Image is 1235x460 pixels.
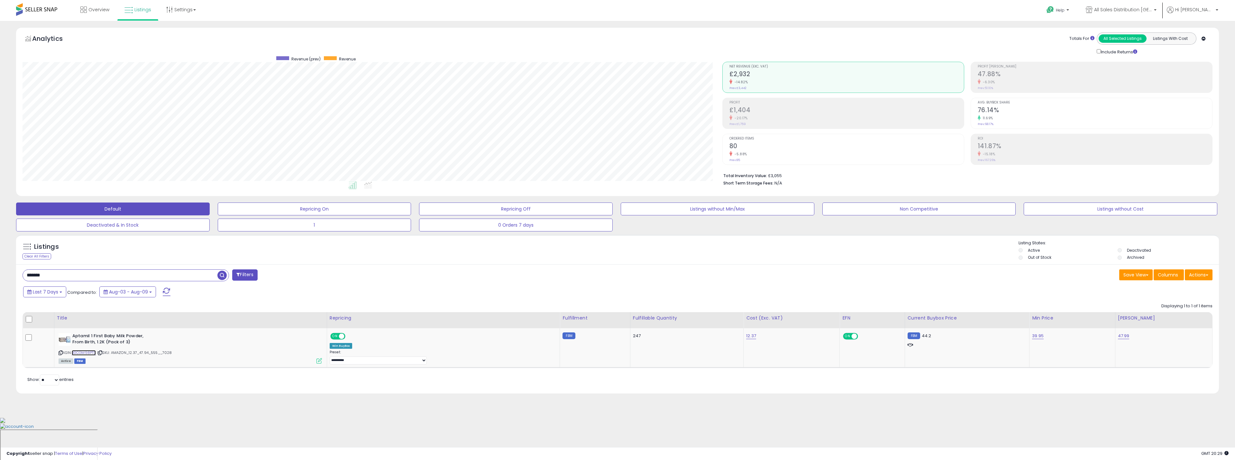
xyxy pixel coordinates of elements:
[729,65,964,68] span: Net Revenue (Exc. VAT)
[109,289,148,295] span: Aug-03 - Aug-09
[978,122,993,126] small: Prev: 68.17%
[99,286,156,297] button: Aug-03 - Aug-09
[732,152,747,157] small: -5.88%
[1119,269,1153,280] button: Save View
[16,219,210,231] button: Deactivated & In Stock
[729,86,746,90] small: Prev: £3,442
[978,70,1212,79] h2: 47.88%
[729,158,740,162] small: Prev: 85
[1056,7,1065,13] span: Help
[1028,248,1040,253] label: Active
[1118,333,1130,339] a: 47.99
[72,350,96,356] a: B0CGM98PTS
[88,6,109,13] span: Overview
[563,315,627,321] div: Fulfillment
[344,334,355,339] span: OFF
[822,203,1016,215] button: Non Competitive
[729,137,964,140] span: Ordered Items
[330,350,555,365] div: Preset:
[59,358,73,364] span: All listings currently available for purchase on Amazon
[1167,6,1218,21] a: Hi [PERSON_NAME]
[1146,34,1194,43] button: Listings With Cost
[621,203,814,215] button: Listings without Min/Max
[922,333,931,339] span: 44.2
[981,152,995,157] small: -15.18%
[978,86,993,90] small: Prev: 51.10%
[981,116,993,121] small: 11.69%
[291,56,321,62] span: Revenue (prev)
[419,219,613,231] button: 0 Orders 7 days
[1158,272,1178,278] span: Columns
[57,315,324,321] div: Title
[23,253,51,259] div: Clear All Filters
[331,334,339,339] span: ON
[729,101,964,104] span: Profit
[633,315,741,321] div: Fulfillable Quantity
[729,70,964,79] h2: £2,932
[232,269,257,281] button: Filters
[330,315,557,321] div: Repricing
[978,137,1212,140] span: ROI
[1094,6,1152,13] span: All Sales Distribution [GEOGRAPHIC_DATA]
[16,203,210,215] button: Default
[844,334,852,339] span: ON
[978,65,1212,68] span: Profit [PERSON_NAME]
[1127,248,1151,253] label: Deactivated
[1032,333,1044,339] a: 39.95
[1185,269,1212,280] button: Actions
[978,158,995,162] small: Prev: 167.26%
[1041,1,1075,21] a: Help
[97,350,172,355] span: | SKU: AMAZON_12.37_47.94_555__7028
[978,101,1212,104] span: Avg. Buybox Share
[72,333,151,347] b: Aptamil 1 First Baby Milk Powder, From Birth, 1.2K (Pack of 3)
[1161,303,1212,309] div: Displaying 1 to 1 of 1 items
[74,358,86,364] span: FBM
[34,242,59,251] h5: Listings
[729,106,964,115] h2: £1,404
[723,173,767,178] b: Total Inventory Value:
[1099,34,1147,43] button: All Selected Listings
[339,56,356,62] span: Revenue
[1046,6,1054,14] i: Get Help
[32,34,75,45] h5: Analytics
[419,203,613,215] button: Repricing Off
[1127,255,1144,260] label: Archived
[1092,48,1145,55] div: Include Returns
[1028,255,1051,260] label: Out of Stock
[218,203,411,215] button: Repricing On
[1032,315,1112,321] div: Min Price
[723,180,773,186] b: Short Term Storage Fees:
[723,171,1208,179] li: £3,055
[218,219,411,231] button: 1
[908,332,920,339] small: FBM
[732,80,748,85] small: -14.82%
[908,315,1027,321] div: Current Buybox Price
[729,122,746,126] small: Prev: £1,759
[1154,269,1184,280] button: Columns
[1024,203,1217,215] button: Listings without Cost
[774,180,782,186] span: N/A
[729,142,964,151] h2: 80
[33,289,58,295] span: Last 7 Days
[67,289,97,295] span: Compared to:
[59,333,322,363] div: ASIN:
[978,142,1212,151] h2: 141.87%
[23,286,66,297] button: Last 7 Days
[981,80,995,85] small: -6.30%
[746,333,756,339] a: 12.37
[746,315,837,321] div: Cost (Exc. VAT)
[1118,315,1210,321] div: [PERSON_NAME]
[1019,240,1219,246] p: Listing States:
[330,343,352,349] div: Win BuyBox
[633,333,738,339] div: 247
[134,6,151,13] span: Listings
[1069,36,1094,42] div: Totals For
[978,106,1212,115] h2: 76.14%
[59,333,71,346] img: 4174M3yFVuL._SL40_.jpg
[842,315,902,321] div: EFN
[1175,6,1214,13] span: Hi [PERSON_NAME]
[563,332,575,339] small: FBM
[27,376,74,383] span: Show: entries
[732,116,748,121] small: -20.17%
[857,334,867,339] span: OFF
